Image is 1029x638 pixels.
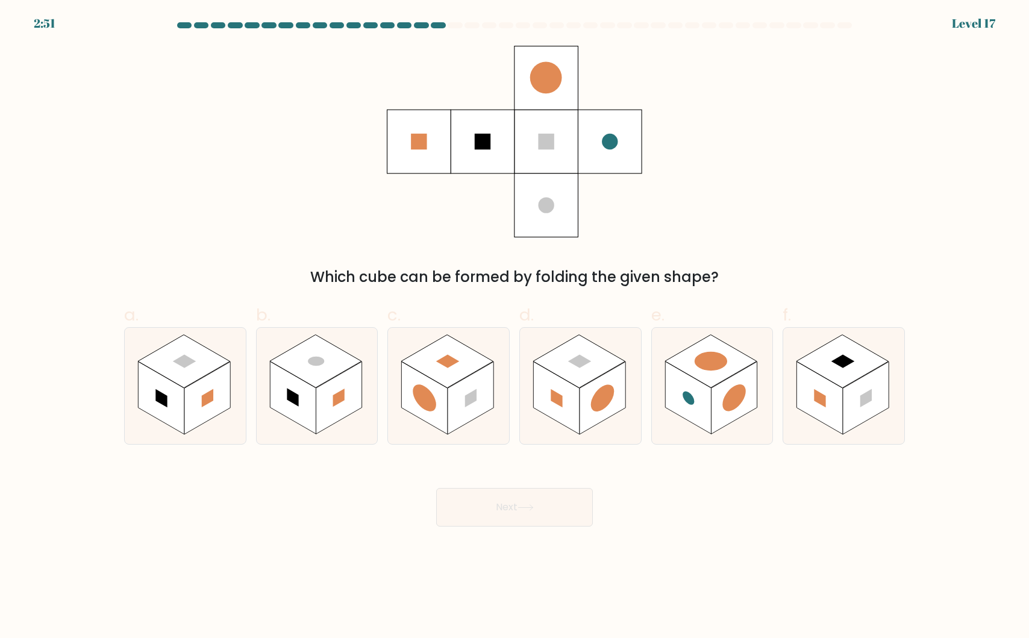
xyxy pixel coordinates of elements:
button: Next [436,488,593,527]
span: c. [387,303,401,327]
span: b. [256,303,271,327]
span: f. [783,303,791,327]
div: 2:51 [34,14,55,33]
span: a. [124,303,139,327]
span: e. [651,303,665,327]
div: Which cube can be formed by folding the given shape? [131,266,898,288]
span: d. [519,303,534,327]
div: Level 17 [952,14,995,33]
